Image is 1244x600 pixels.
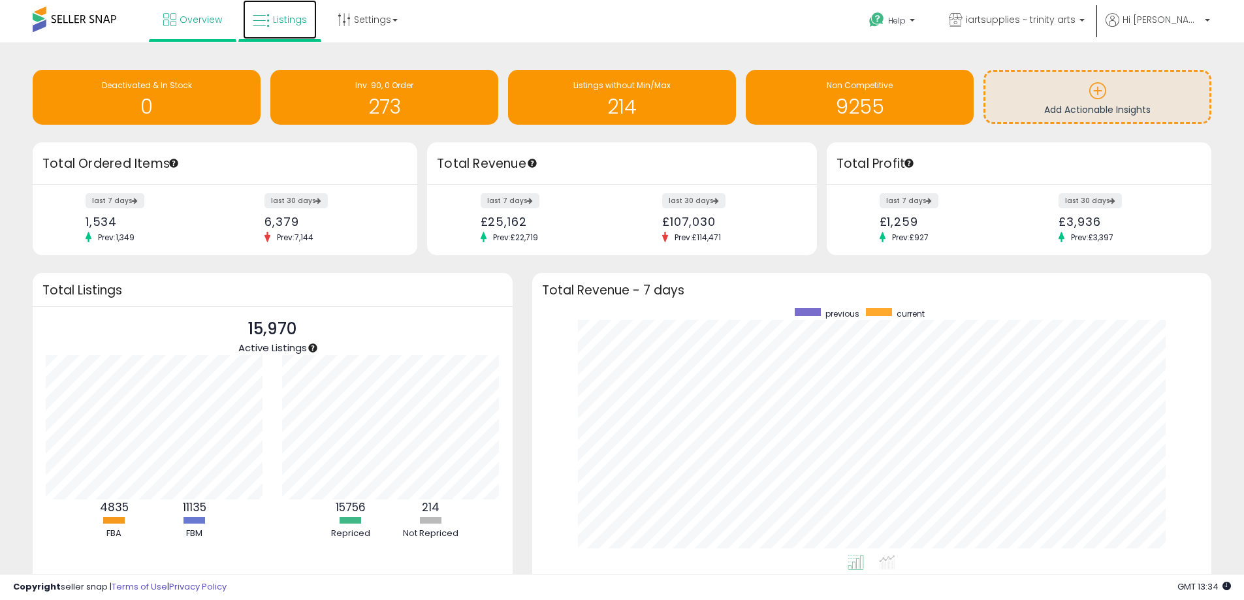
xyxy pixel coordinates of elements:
[102,80,192,91] span: Deactivated & In Stock
[668,232,727,243] span: Prev: £114,471
[13,581,227,593] div: seller snap | |
[437,155,807,173] h3: Total Revenue
[33,70,261,125] a: Deactivated & In Stock 0
[966,13,1076,26] span: iartsupplies ~ trinity arts
[155,528,234,540] div: FBM
[515,96,729,118] h1: 214
[903,157,915,169] div: Tooltip anchor
[39,96,254,118] h1: 0
[1177,580,1231,593] span: 2025-08-16 13:34 GMT
[392,528,470,540] div: Not Repriced
[486,232,545,243] span: Prev: £22,719
[91,232,141,243] span: Prev: 1,349
[75,528,153,540] div: FBA
[825,308,859,319] span: previous
[880,215,1010,229] div: £1,259
[481,215,613,229] div: £25,162
[238,341,307,355] span: Active Listings
[355,80,413,91] span: Inv. 90, 0 Order
[573,80,671,91] span: Listings without Min/Max
[336,499,366,515] b: 15756
[1123,13,1201,26] span: Hi [PERSON_NAME]
[542,285,1202,295] h3: Total Revenue - 7 days
[180,13,222,26] span: Overview
[752,96,967,118] h1: 9255
[307,342,319,354] div: Tooltip anchor
[1059,215,1188,229] div: £3,936
[168,157,180,169] div: Tooltip anchor
[897,308,925,319] span: current
[481,193,539,208] label: last 7 days
[264,193,328,208] label: last 30 days
[100,499,129,515] b: 4835
[662,215,794,229] div: £107,030
[422,499,439,515] b: 214
[86,215,215,229] div: 1,534
[42,155,407,173] h3: Total Ordered Items
[1064,232,1120,243] span: Prev: £3,397
[169,580,227,593] a: Privacy Policy
[270,70,498,125] a: Inv. 90, 0 Order 273
[277,96,492,118] h1: 273
[885,232,935,243] span: Prev: £927
[1044,103,1151,116] span: Add Actionable Insights
[827,80,893,91] span: Non Competitive
[985,72,1209,122] a: Add Actionable Insights
[880,193,938,208] label: last 7 days
[1059,193,1122,208] label: last 30 days
[273,13,307,26] span: Listings
[837,155,1202,173] h3: Total Profit
[264,215,394,229] div: 6,379
[183,499,206,515] b: 11135
[888,15,906,26] span: Help
[311,528,390,540] div: Repriced
[86,193,144,208] label: last 7 days
[526,157,538,169] div: Tooltip anchor
[13,580,61,593] strong: Copyright
[859,2,928,42] a: Help
[662,193,726,208] label: last 30 days
[746,70,974,125] a: Non Competitive 9255
[270,232,320,243] span: Prev: 7,144
[42,285,503,295] h3: Total Listings
[869,12,885,28] i: Get Help
[238,317,307,341] p: 15,970
[112,580,167,593] a: Terms of Use
[508,70,736,125] a: Listings without Min/Max 214
[1106,13,1210,42] a: Hi [PERSON_NAME]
